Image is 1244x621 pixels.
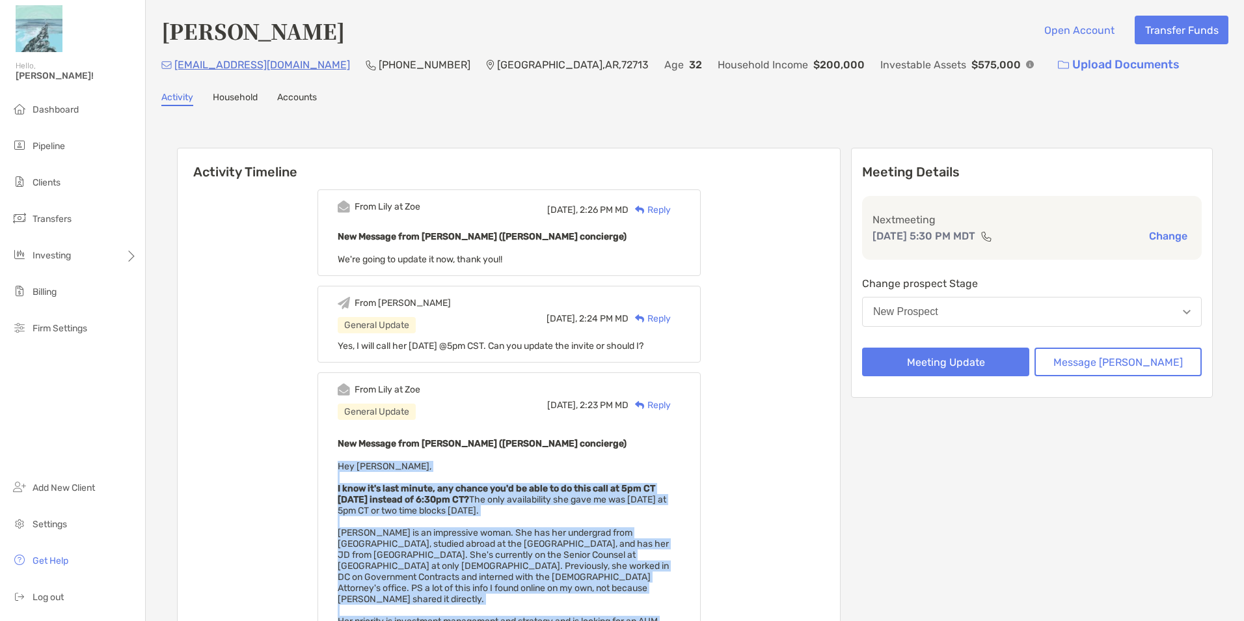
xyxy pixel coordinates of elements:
[635,314,645,323] img: Reply icon
[338,231,627,242] b: New Message from [PERSON_NAME] ([PERSON_NAME] concierge)
[629,312,671,325] div: Reply
[635,206,645,214] img: Reply icon
[33,592,64,603] span: Log out
[579,313,629,324] span: 2:24 PM MD
[161,61,172,69] img: Email Icon
[16,5,62,52] img: Zoe Logo
[12,247,27,262] img: investing icon
[872,212,1191,228] p: Next meeting
[547,400,578,411] span: [DATE],
[1183,310,1191,314] img: Open dropdown arrow
[862,164,1202,180] p: Meeting Details
[664,57,684,73] p: Age
[580,400,629,411] span: 2:23 PM MD
[12,283,27,299] img: billing icon
[174,57,350,73] p: [EMAIL_ADDRESS][DOMAIN_NAME]
[971,57,1021,73] p: $575,000
[355,201,420,212] div: From Lily at Zoe
[980,231,992,241] img: communication type
[355,297,451,309] div: From [PERSON_NAME]
[1135,16,1228,44] button: Transfer Funds
[497,57,649,73] p: [GEOGRAPHIC_DATA] , AR , 72713
[12,210,27,226] img: transfers icon
[862,297,1202,327] button: New Prospect
[338,297,350,309] img: Event icon
[379,57,470,73] p: [PHONE_NUMBER]
[1049,51,1188,79] a: Upload Documents
[355,384,420,395] div: From Lily at Zoe
[16,70,137,81] span: [PERSON_NAME]!
[547,204,578,215] span: [DATE],
[629,203,671,217] div: Reply
[12,137,27,153] img: pipeline icon
[1034,16,1124,44] button: Open Account
[12,588,27,604] img: logout icon
[547,313,577,324] span: [DATE],
[629,398,671,412] div: Reply
[338,483,655,505] strong: I know it's last minute, any chance you'd be able to do this call at 5pm CT [DATE] instead of 6:3...
[1145,229,1191,243] button: Change
[33,214,72,225] span: Transfers
[1058,61,1069,70] img: button icon
[161,16,345,46] h4: [PERSON_NAME]
[12,552,27,568] img: get-help icon
[862,348,1029,376] button: Meeting Update
[338,404,416,420] div: General Update
[1034,348,1202,376] button: Message [PERSON_NAME]
[33,250,71,261] span: Investing
[880,57,966,73] p: Investable Assets
[33,177,61,188] span: Clients
[213,92,258,106] a: Household
[33,141,65,152] span: Pipeline
[1026,61,1034,68] img: Info Icon
[366,60,376,70] img: Phone Icon
[718,57,808,73] p: Household Income
[12,479,27,495] img: add_new_client icon
[689,57,702,73] p: 32
[277,92,317,106] a: Accounts
[338,317,416,333] div: General Update
[338,383,350,396] img: Event icon
[580,204,629,215] span: 2:26 PM MD
[338,340,643,352] span: Yes, I will call her [DATE] @5pm CST. Can you update the invite or should I?
[33,323,87,334] span: Firm Settings
[813,57,865,73] p: $200,000
[161,92,193,106] a: Activity
[33,104,79,115] span: Dashboard
[33,482,95,493] span: Add New Client
[486,60,494,70] img: Location Icon
[338,200,350,213] img: Event icon
[872,228,975,244] p: [DATE] 5:30 PM MDT
[33,555,68,566] span: Get Help
[873,306,938,318] div: New Prospect
[338,438,627,449] b: New Message from [PERSON_NAME] ([PERSON_NAME] concierge)
[12,174,27,189] img: clients icon
[33,286,57,297] span: Billing
[12,516,27,531] img: settings icon
[338,254,502,265] span: We're going to update it now, thank you!!
[33,519,67,530] span: Settings
[862,275,1202,292] p: Change prospect Stage
[12,320,27,335] img: firm-settings icon
[178,148,840,180] h6: Activity Timeline
[635,401,645,409] img: Reply icon
[12,101,27,117] img: dashboard icon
